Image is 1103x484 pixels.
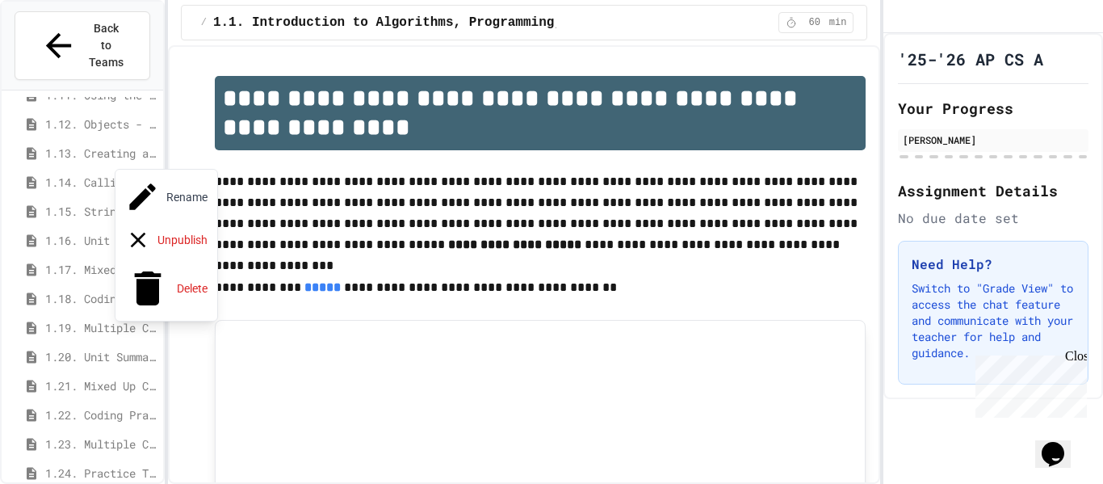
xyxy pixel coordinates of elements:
[6,6,111,103] div: Chat with us now!Close
[1035,419,1087,468] iframe: chat widget
[115,259,217,318] button: Delete
[969,349,1087,418] iframe: chat widget
[115,221,217,259] button: Unpublish
[115,173,217,221] button: Rename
